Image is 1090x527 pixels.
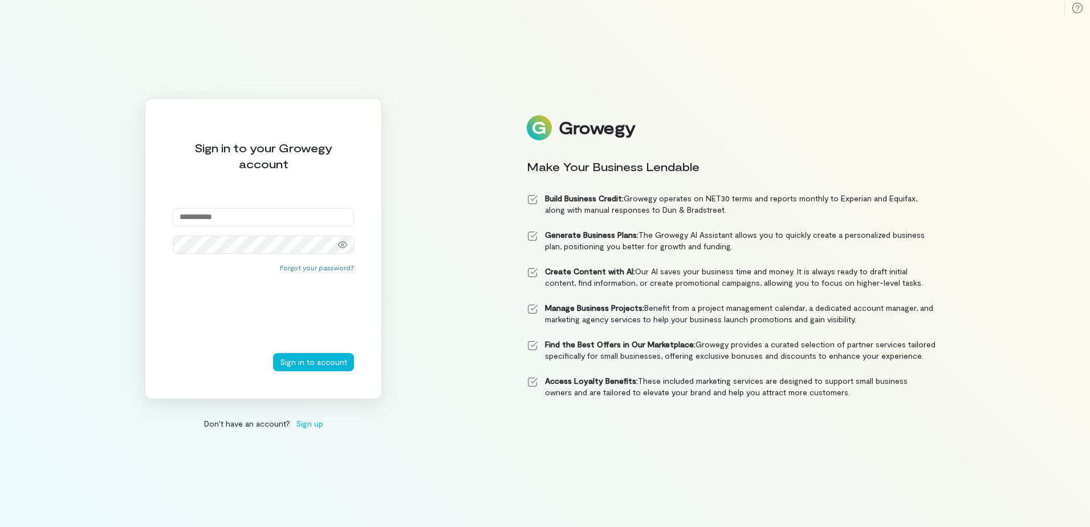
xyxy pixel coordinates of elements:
li: The Growegy AI Assistant allows you to quickly create a personalized business plan, positioning y... [527,229,936,252]
strong: Create Content with AI: [545,266,635,276]
div: Make Your Business Lendable [527,159,936,175]
div: Growegy [559,118,635,137]
li: Growegy provides a curated selection of partner services tailored specifically for small business... [527,339,936,362]
img: Logo [527,115,552,140]
li: Benefit from a project management calendar, a dedicated account manager, and marketing agency ser... [527,302,936,325]
li: These included marketing services are designed to support small business owners and are tailored ... [527,375,936,398]
div: Sign in to your Growegy account [173,140,354,172]
strong: Generate Business Plans: [545,230,638,240]
li: Our AI saves your business time and money. It is always ready to draft initial content, find info... [527,266,936,289]
button: Forgot your password? [280,263,354,272]
strong: Build Business Credit: [545,193,624,203]
strong: Manage Business Projects: [545,303,644,313]
strong: Find the Best Offers in Our Marketplace: [545,339,696,349]
span: Sign up [296,417,323,429]
strong: Access Loyalty Benefits: [545,376,638,386]
div: Don’t have an account? [145,417,382,429]
button: Sign in to account [273,353,354,371]
li: Growegy operates on NET30 terms and reports monthly to Experian and Equifax, along with manual re... [527,193,936,216]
